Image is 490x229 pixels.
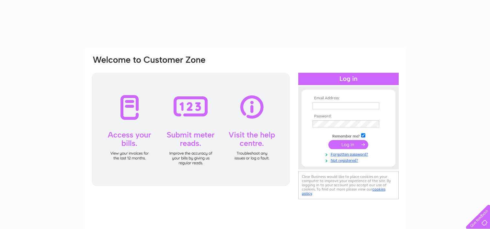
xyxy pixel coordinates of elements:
[311,96,386,101] th: Email Address:
[311,114,386,119] th: Password:
[302,187,385,196] a: cookies policy
[311,132,386,139] td: Remember me?
[313,151,386,157] a: Forgotten password?
[328,140,368,149] input: Submit
[313,157,386,163] a: Not registered?
[298,171,399,199] div: Clear Business would like to place cookies on your computer to improve your experience of the sit...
